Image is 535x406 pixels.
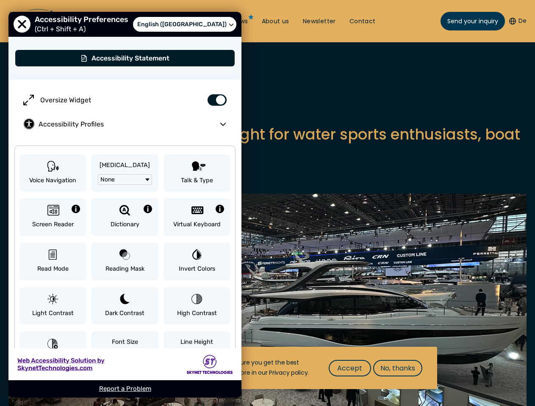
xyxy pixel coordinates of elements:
span: Accept [337,363,362,373]
img: Web Accessibility Solution by Skynet Technologies [17,357,105,372]
span: Font Size [112,337,138,347]
span: (Ctrl + Shift + A) [35,25,90,33]
button: No, thanks [373,360,422,376]
button: Dark Contrast [91,287,158,325]
a: Select Language [133,17,236,32]
button: Accessibility Statement [15,49,235,67]
button: Accept [329,360,371,376]
button: Reading Mask [91,243,158,280]
button: Accessibility Profiles [17,112,233,136]
img: Skynet [186,355,233,374]
button: Light Contrast [19,287,86,325]
span: Accessibility Statement [91,54,169,62]
a: About us [262,17,289,26]
button: Close Accessibility Preferences Menu [14,16,30,33]
span: Oversize Widget [40,96,91,104]
button: Talk & Type [164,154,230,192]
button: Virtual Keyboard [164,198,230,236]
a: Yacht News [212,17,248,26]
button: None [98,174,152,185]
div: User Preferences [8,12,241,398]
span: English ([GEOGRAPHIC_DATA]) [137,20,227,29]
span: Accessibility Preferences [35,15,133,24]
p: Boat shows are always a highlight for water sports enthusiasts, boat owners and industry experts. [8,126,527,160]
h1: Boat shows 2025 [8,85,527,106]
button: Dictionary [91,198,158,236]
button: Screen Reader [19,198,86,236]
span: Accessibility Profiles [39,120,213,128]
a: Skynet - opens in new tab [8,348,241,380]
span: None [100,176,115,183]
a: Contact [349,17,376,26]
span: Send your inquiry [447,17,498,26]
button: De [509,17,527,25]
button: Read Mode [19,243,86,280]
button: Invert Colors [164,243,230,280]
a: Send your inquiry [441,12,505,30]
button: Smart Contrast [19,331,86,370]
a: Newsletter [303,17,336,26]
button: Voice Navigation [19,154,86,192]
span: [MEDICAL_DATA] [100,161,150,170]
a: Report a Problem - opens in new tab [99,385,151,392]
a: Privacy policy [269,368,308,377]
span: No, thanks [380,363,415,373]
span: Line Height [180,337,213,347]
button: High Contrast [164,287,230,325]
